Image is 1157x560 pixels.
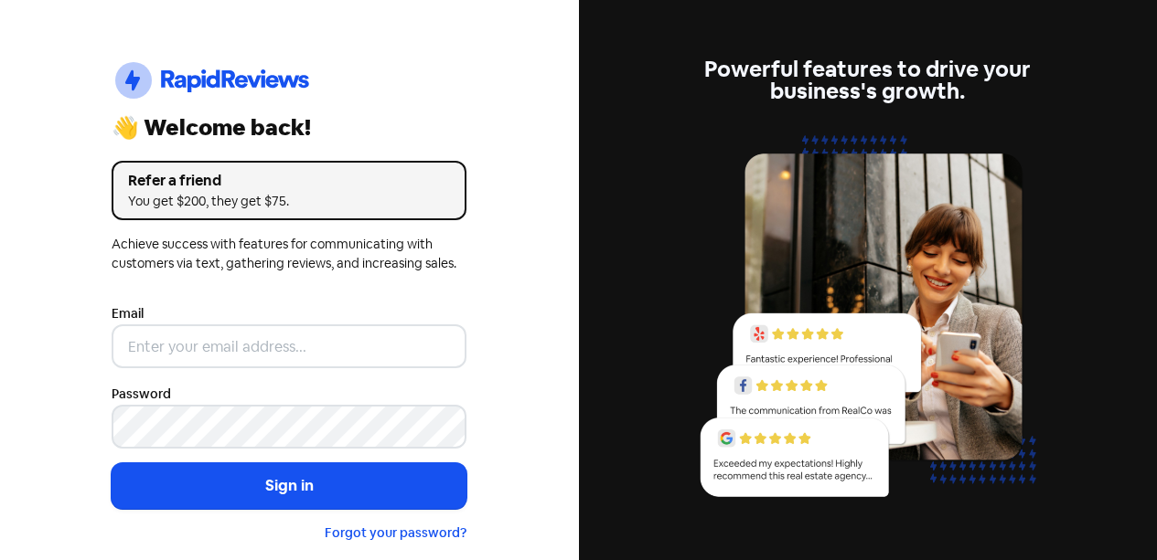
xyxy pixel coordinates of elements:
img: reviews [691,124,1045,518]
button: Sign in [112,463,466,509]
div: 👋 Welcome back! [112,117,466,139]
div: You get $200, they get $75. [128,192,450,211]
div: Achieve success with features for communicating with customers via text, gathering reviews, and i... [112,235,466,273]
label: Email [112,304,144,323]
div: Refer a friend [128,170,450,192]
label: Password [112,385,171,404]
a: Forgot your password? [325,524,466,541]
input: Enter your email address... [112,324,466,368]
div: Powerful features to drive your business's growth. [691,58,1045,102]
